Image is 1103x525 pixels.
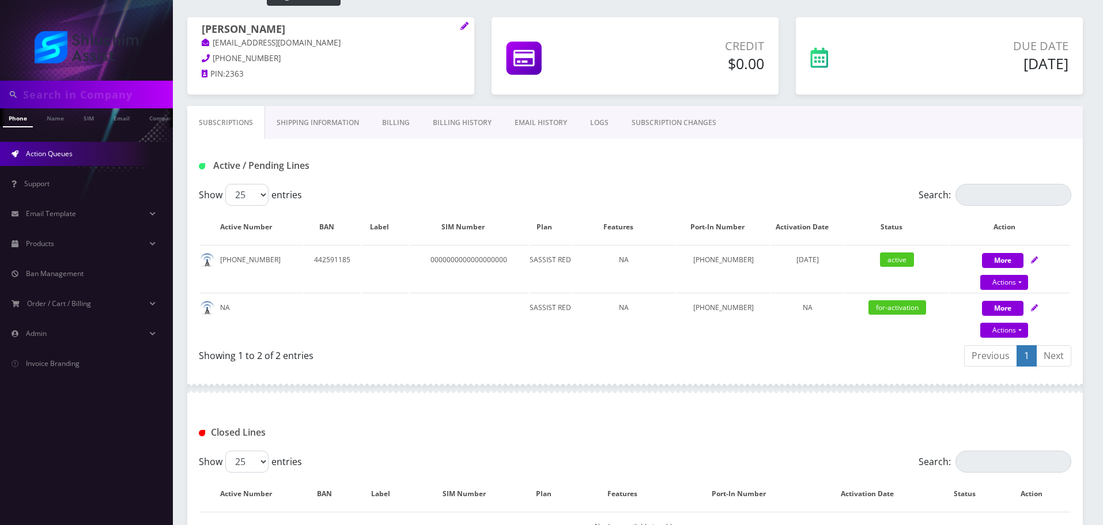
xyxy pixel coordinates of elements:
[579,106,620,139] a: LOGS
[143,108,182,126] a: Company
[677,210,770,244] th: Port-In Number: activate to sort column ascending
[938,477,1003,511] th: Status: activate to sort column ascending
[213,53,281,63] span: [PHONE_NUMBER]
[417,477,523,511] th: SIM Number: activate to sort column ascending
[771,210,844,244] th: Activation Date: activate to sort column ascending
[199,430,205,436] img: Closed Lines
[41,108,70,126] a: Name
[371,106,421,139] a: Billing
[187,106,265,139] a: Subscriptions
[410,245,528,292] td: 0000000000000000000
[621,55,764,72] h5: $0.00
[26,269,84,278] span: Ban Management
[202,23,460,37] h1: [PERSON_NAME]
[1004,477,1070,511] th: Action : activate to sort column ascending
[880,252,914,267] span: active
[361,210,409,244] th: Label: activate to sort column ascending
[530,210,572,244] th: Plan: activate to sort column ascending
[572,293,675,339] td: NA
[78,108,100,126] a: SIM
[26,209,76,218] span: Email Template
[199,427,478,438] h1: Closed Lines
[1017,345,1037,367] a: 1
[304,210,360,244] th: BAN: activate to sort column ascending
[304,477,356,511] th: BAN: activate to sort column ascending
[199,184,302,206] label: Show entries
[26,358,80,368] span: Invoice Branding
[225,184,269,206] select: Showentries
[868,300,926,315] span: for-activation
[27,299,91,308] span: Order / Cart / Billing
[620,106,728,139] a: SUBSCRIPTION CHANGES
[199,451,302,473] label: Show entries
[572,245,675,292] td: NA
[677,245,770,292] td: [PHONE_NUMBER]
[919,184,1071,206] label: Search:
[955,184,1071,206] input: Search:
[1036,345,1071,367] a: Next
[803,303,813,312] span: NA
[681,477,809,511] th: Port-In Number: activate to sort column ascending
[902,55,1068,72] h5: [DATE]
[202,69,225,80] a: PIN:
[35,31,138,63] img: Shluchim Assist
[199,163,205,169] img: Active / Pending Lines
[980,323,1028,338] a: Actions
[621,37,764,55] p: Credit
[357,477,417,511] th: Label: activate to sort column ascending
[919,451,1071,473] label: Search:
[572,210,675,244] th: Features: activate to sort column ascending
[199,160,478,171] h1: Active / Pending Lines
[530,293,572,339] td: SASSIST RED
[26,328,47,338] span: Admin
[950,210,1070,244] th: Action: activate to sort column ascending
[200,245,303,292] td: [PHONE_NUMBER]
[677,293,770,339] td: [PHONE_NUMBER]
[200,293,303,339] td: NA
[304,245,360,292] td: 442591185
[576,477,679,511] th: Features: activate to sort column ascending
[200,477,303,511] th: Active Number: activate to sort column descending
[964,345,1017,367] a: Previous
[23,84,170,105] input: Search in Company
[199,344,626,362] div: Showing 1 to 2 of 2 entries
[225,69,244,79] span: 2363
[200,253,214,267] img: default.png
[902,37,1068,55] p: Due Date
[3,108,33,127] a: Phone
[982,253,1023,268] button: More
[108,108,135,126] a: Email
[982,301,1023,316] button: More
[955,451,1071,473] input: Search:
[810,477,936,511] th: Activation Date: activate to sort column ascending
[421,106,503,139] a: Billing History
[530,245,572,292] td: SASSIST RED
[26,239,54,248] span: Products
[200,301,214,315] img: default.png
[845,210,949,244] th: Status: activate to sort column ascending
[265,106,371,139] a: Shipping Information
[26,149,73,158] span: Action Queues
[24,179,50,188] span: Support
[524,477,576,511] th: Plan: activate to sort column ascending
[202,37,341,49] a: [EMAIL_ADDRESS][DOMAIN_NAME]
[796,255,819,265] span: [DATE]
[200,210,303,244] th: Active Number: activate to sort column ascending
[503,106,579,139] a: EMAIL HISTORY
[225,451,269,473] select: Showentries
[980,275,1028,290] a: Actions
[410,210,528,244] th: SIM Number: activate to sort column ascending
